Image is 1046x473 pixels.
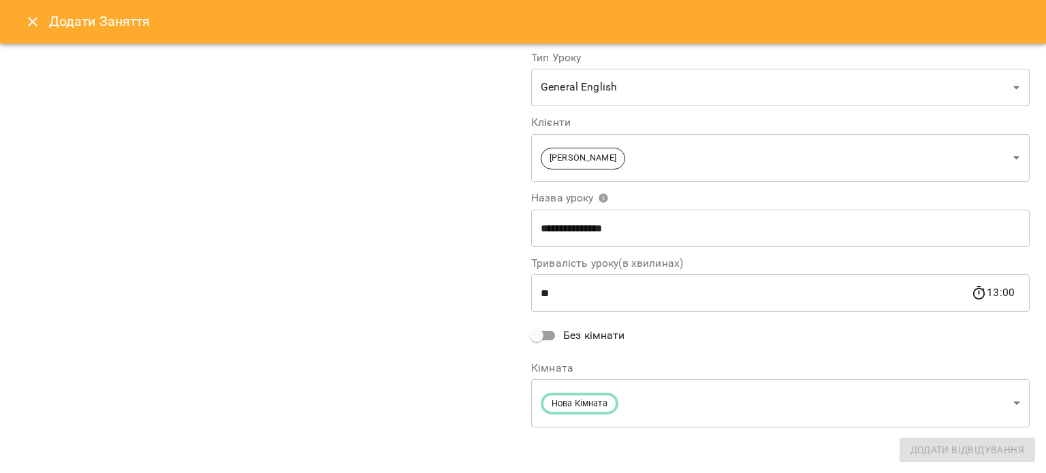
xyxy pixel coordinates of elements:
div: [PERSON_NAME] [531,133,1030,182]
label: Тривалість уроку(в хвилинах) [531,258,1030,269]
span: [PERSON_NAME] [541,152,624,165]
span: Назва уроку [531,193,609,203]
span: Без кімнати [563,327,625,344]
div: Нова Кімната [531,379,1030,427]
button: Close [16,5,49,38]
span: Нова Кімната [543,397,616,410]
label: Кімната [531,363,1030,374]
h6: Додати Заняття [49,11,1030,32]
div: General English [531,69,1030,107]
svg: Вкажіть назву уроку або виберіть клієнтів [598,193,609,203]
label: Клієнти [531,117,1030,128]
label: Тип Уроку [531,52,1030,63]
